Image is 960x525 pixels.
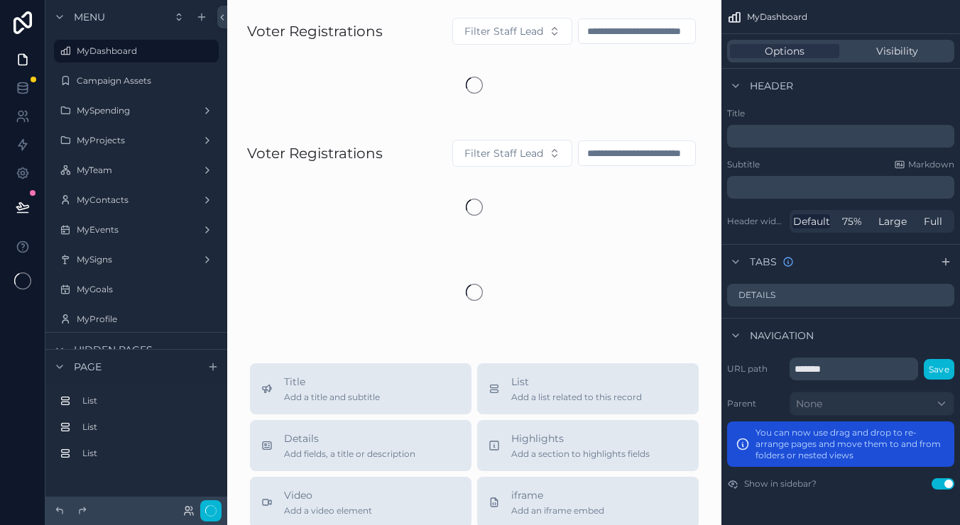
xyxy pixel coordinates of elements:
button: Save [924,359,954,380]
span: Large [878,214,907,228]
a: Markdown [894,159,954,170]
span: Page [74,360,102,374]
div: scrollable content [727,125,954,148]
a: MySigns [54,248,219,271]
button: ListAdd a list related to this record [477,363,699,414]
span: Hidden pages [74,343,153,357]
span: Header [750,79,793,93]
label: MyProfile [77,314,216,325]
span: iframe [511,488,604,502]
span: List [511,375,642,389]
span: Markdown [908,159,954,170]
label: Header width [727,216,784,227]
span: Full [924,214,942,228]
button: None [790,392,954,416]
span: Menu [74,10,105,24]
span: Video [284,488,372,502]
a: MyGoals [54,278,219,301]
label: MySigns [77,254,196,265]
label: Subtitle [727,159,760,170]
label: MyDashboard [77,45,210,57]
span: Details [284,431,415,446]
label: MySpending [77,105,196,116]
label: MyContacts [77,194,196,206]
a: MyDashboard [54,40,219,62]
span: MyDashboard [747,11,807,23]
span: Highlights [511,431,650,446]
a: Campaign Assets [54,70,219,92]
a: MySpending [54,99,219,122]
label: List [82,448,213,459]
a: MyTeam [54,159,219,182]
p: You can now use drag and drop to re-arrange pages and move them to and from folders or nested views [756,427,946,461]
label: Title [727,108,954,119]
label: MyTeam [77,165,196,176]
span: None [796,397,822,411]
div: scrollable content [727,176,954,199]
span: Add a section to highlights fields [511,448,650,460]
a: MyProfile [54,308,219,331]
label: Details [738,289,775,301]
label: MyEvents [77,224,196,236]
span: Options [765,44,804,58]
label: MyGoals [77,284,216,295]
a: MyProjects [54,129,219,152]
span: Add a list related to this record [511,392,642,403]
span: Add a video element [284,505,372,516]
button: TitleAdd a title and subtitle [250,363,471,414]
label: MyProjects [77,135,196,146]
label: URL path [727,363,784,375]
label: Parent [727,398,784,409]
label: List [82,395,213,407]
button: DetailsAdd fields, a title or description [250,420,471,471]
a: MyEvents [54,219,219,241]
span: Add fields, a title or description [284,448,415,460]
span: Add an iframe embed [511,505,604,516]
a: MyContacts [54,189,219,211]
span: 75% [842,214,862,228]
label: List [82,421,213,433]
span: Title [284,375,380,389]
span: Navigation [750,328,814,343]
span: Tabs [750,255,777,269]
div: scrollable content [45,383,227,479]
span: Add a title and subtitle [284,392,380,403]
label: Show in sidebar? [744,478,817,490]
span: Default [793,214,830,228]
span: Visibility [876,44,918,58]
button: HighlightsAdd a section to highlights fields [477,420,699,471]
label: Campaign Assets [77,75,216,87]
